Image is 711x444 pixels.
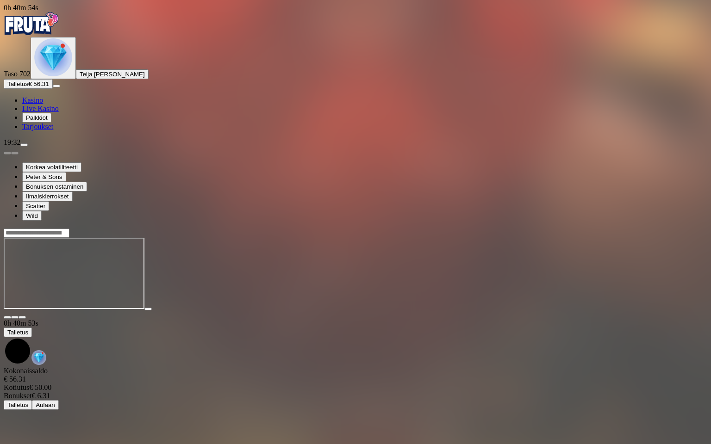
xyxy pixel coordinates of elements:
span: Palkkiot [26,114,48,121]
a: Live Kasino [22,105,59,112]
span: € 56.31 [28,80,49,87]
span: user session time [4,4,38,12]
nav: Primary [4,12,707,131]
button: Talletusplus icon€ 56.31 [4,79,53,89]
button: close icon [4,316,11,319]
span: Talletus [7,329,28,336]
span: 19:32 [4,138,20,146]
div: € 6.31 [4,392,707,400]
button: prev slide [4,152,11,154]
iframe: Barbarossa [4,238,144,309]
button: Aulaan [32,400,59,410]
button: Scatter [22,201,49,211]
img: reward-icon [31,350,46,365]
img: Fruta [4,12,59,35]
button: Korkea volatiliteetti [22,162,81,172]
span: Ilmaiskierrokset [26,193,69,200]
span: Taso 702 [4,70,31,78]
button: next slide [11,152,19,154]
button: Teija [PERSON_NAME] [76,69,149,79]
span: Bonuksen ostaminen [26,183,83,190]
button: Wild [22,211,42,221]
input: Search [4,228,69,238]
button: menu [53,85,60,87]
button: Talletus [4,400,32,410]
span: user session time [4,319,38,327]
button: level unlocked [31,37,76,79]
img: level unlocked [34,38,72,76]
span: Talletus [7,80,28,87]
nav: Main menu [4,96,707,131]
span: Wild [26,212,38,219]
span: Kotiutus [4,383,29,391]
button: chevron-down icon [11,316,19,319]
span: Peter & Sons [26,173,62,180]
a: Kasino [22,96,43,104]
div: Game menu content [4,367,707,410]
div: Kokonaissaldo [4,367,707,383]
button: Talletus [4,327,32,337]
button: menu [20,143,28,146]
a: Fruta [4,29,59,37]
span: Bonukset [4,392,31,400]
span: Talletus [7,401,28,408]
button: Bonuksen ostaminen [22,182,87,191]
button: Ilmaiskierrokset [22,191,73,201]
div: € 56.31 [4,375,707,383]
button: fullscreen-exit icon [19,316,26,319]
a: Tarjoukset [22,123,53,130]
div: € 50.00 [4,383,707,392]
span: Teija [PERSON_NAME] [80,71,145,78]
button: play icon [144,308,152,310]
span: Aulaan [36,401,55,408]
span: Korkea volatiliteetti [26,164,78,171]
button: Peter & Sons [22,172,66,182]
button: Palkkiot [22,113,51,123]
div: Game menu [4,319,707,367]
span: Scatter [26,203,45,210]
